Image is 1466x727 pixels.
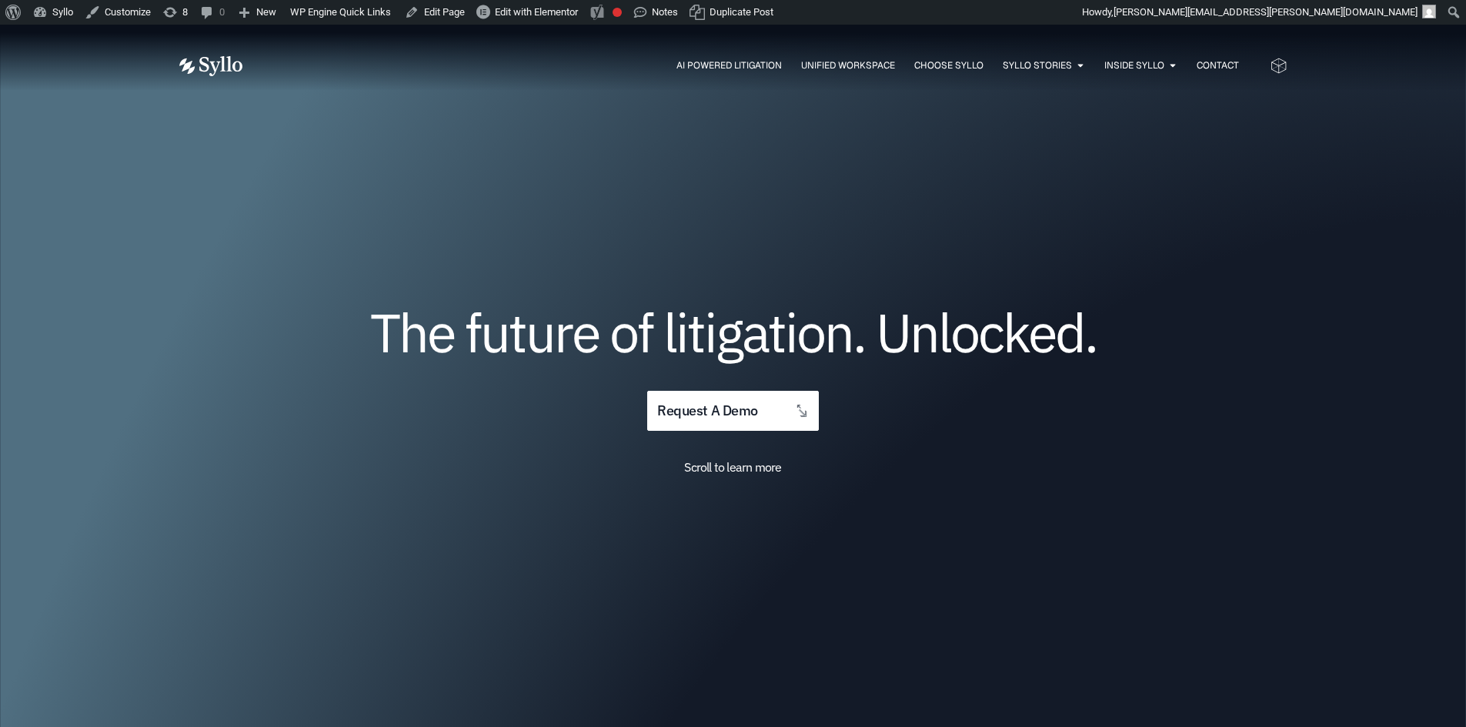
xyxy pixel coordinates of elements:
span: request a demo [657,404,757,419]
a: Choose Syllo [914,58,983,72]
div: Focus keyphrase not set [613,8,622,17]
a: Syllo Stories [1003,58,1072,72]
a: Inside Syllo [1104,58,1164,72]
span: [PERSON_NAME][EMAIL_ADDRESS][PERSON_NAME][DOMAIN_NAME] [1114,6,1418,18]
span: Edit with Elementor [495,6,578,18]
a: Unified Workspace [801,58,895,72]
nav: Menu [273,58,1239,73]
a: AI Powered Litigation [676,58,782,72]
a: Contact [1197,58,1239,72]
h1: The future of litigation. Unlocked. [272,307,1195,358]
a: request a demo [647,391,818,432]
span: Scroll to learn more [684,459,781,475]
img: Vector [179,56,242,76]
div: Menu Toggle [273,58,1239,73]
